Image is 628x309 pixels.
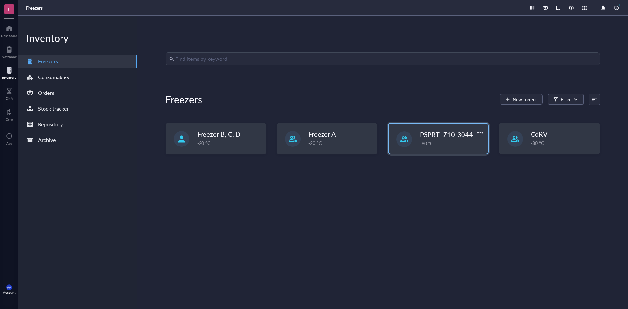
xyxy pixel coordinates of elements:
div: -20 °C [308,139,373,146]
div: Inventory [2,76,16,79]
div: Add [6,141,12,145]
div: Filter [561,96,571,103]
div: -80 °C [420,140,484,147]
div: Dashboard [1,34,17,38]
a: Notebook [2,44,17,59]
span: PSPRT- Z10-3044 [420,130,473,139]
span: New freezer [513,97,537,102]
a: Freezers [26,5,44,11]
div: Inventory [18,31,137,44]
a: Orders [18,86,137,99]
span: CdRV [531,129,548,139]
div: Freezers [166,93,202,106]
span: Freezer B, C, D [197,129,240,139]
div: Consumables [38,73,69,82]
a: Core [6,107,13,121]
span: F [8,5,11,13]
a: Consumables [18,71,137,84]
a: Archive [18,133,137,146]
div: Repository [38,120,63,129]
a: Dashboard [1,23,17,38]
div: Notebook [2,55,17,59]
div: Archive [38,135,56,145]
div: Stock tracker [38,104,69,113]
div: DNA [6,96,13,100]
div: Freezers [38,57,58,66]
a: DNA [6,86,13,100]
a: Stock tracker [18,102,137,115]
span: Freezer A [308,129,336,139]
div: Core [6,117,13,121]
button: New freezer [500,94,543,105]
a: Freezers [18,55,137,68]
div: Account [3,290,16,294]
div: -80 °C [531,139,596,146]
div: -20 °C [197,139,262,146]
span: AA [7,285,11,289]
div: Orders [38,88,54,97]
a: Inventory [2,65,16,79]
a: Repository [18,118,137,131]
